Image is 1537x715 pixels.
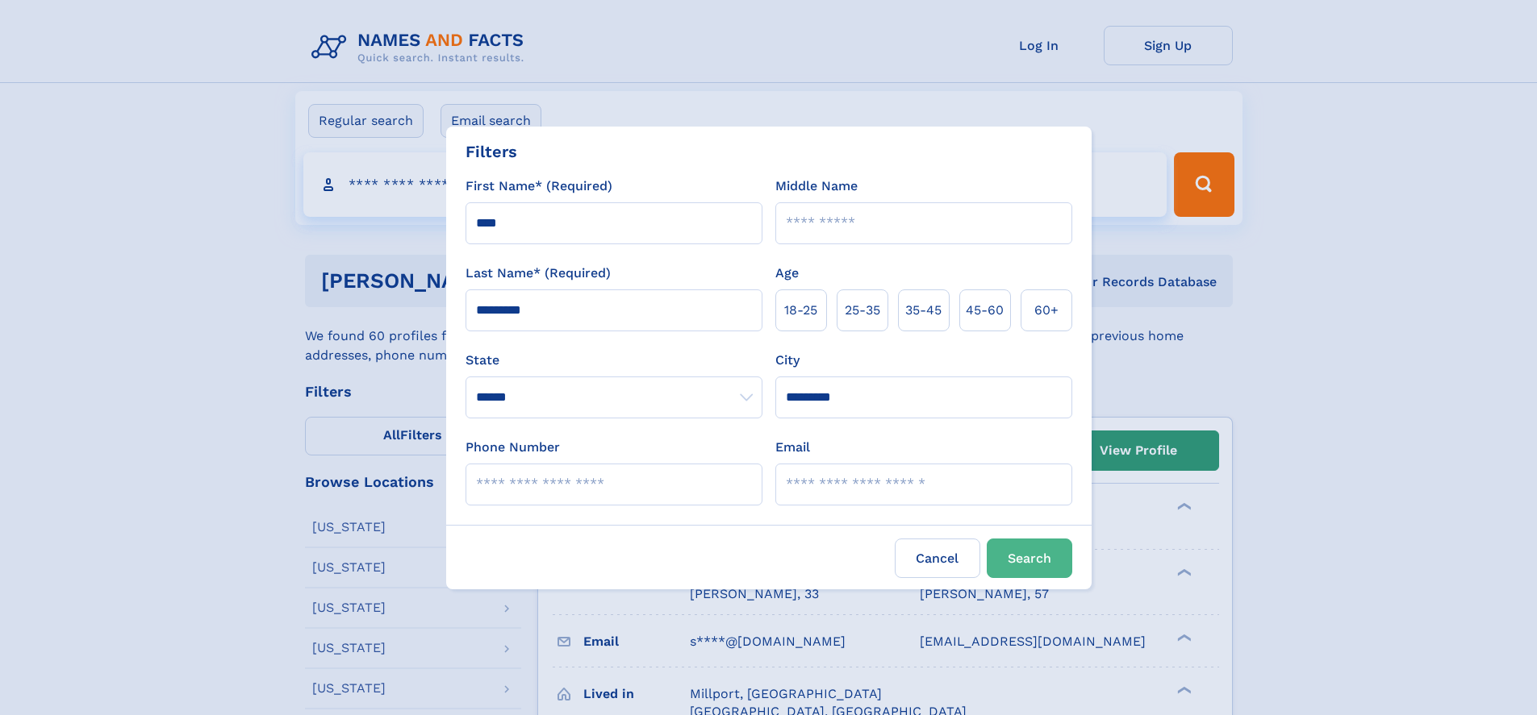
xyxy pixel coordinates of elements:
label: City [775,351,800,370]
label: Age [775,264,799,283]
label: Email [775,438,810,457]
label: Last Name* (Required) [466,264,611,283]
label: Phone Number [466,438,560,457]
label: State [466,351,762,370]
label: First Name* (Required) [466,177,612,196]
label: Cancel [895,538,980,578]
span: 35‑45 [905,301,942,320]
span: 45‑60 [966,301,1004,320]
label: Middle Name [775,177,858,196]
div: Filters [466,139,517,164]
button: Search [987,538,1072,578]
span: 60+ [1034,301,1059,320]
span: 25‑35 [845,301,880,320]
span: 18‑25 [784,301,817,320]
